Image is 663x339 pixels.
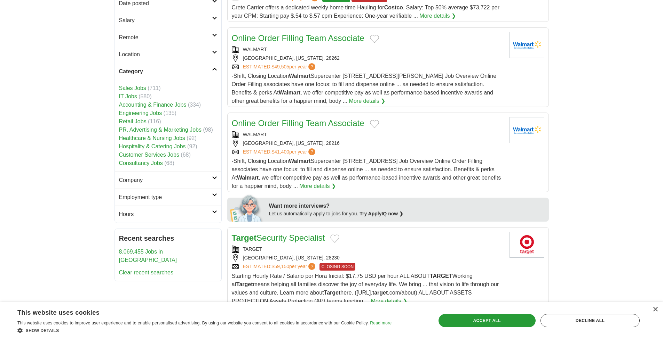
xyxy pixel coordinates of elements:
img: Target logo [510,232,544,258]
a: Employment type [115,189,221,206]
div: Want more interviews? [269,202,545,210]
div: Show details [17,327,392,334]
a: Hours [115,206,221,223]
strong: Target [324,290,341,296]
span: ? [308,148,315,155]
a: Healthcare & Nursing Jobs [119,135,185,141]
a: More details ❯ [419,12,456,20]
div: Close [653,307,658,312]
a: Try ApplyIQ now ❯ [360,211,403,216]
h2: Salary [119,16,212,25]
div: Let us automatically apply to jobs for you. [269,210,545,217]
span: This website uses cookies to improve user experience and to enable personalised advertising. By u... [17,321,369,325]
img: Walmart logo [510,117,544,143]
strong: Walmart [279,90,301,96]
span: CLOSING SOON [319,263,355,271]
span: $41,400 [271,149,289,155]
span: (580) [139,93,151,99]
a: Sales Jobs [119,85,146,91]
a: Read more, opens a new window [370,321,392,325]
span: (135) [164,110,176,116]
span: ? [308,263,315,270]
a: ESTIMATED:$59,150per year? [243,263,317,271]
strong: Target [236,281,253,287]
a: More details ❯ [371,297,408,305]
img: Walmart logo [510,32,544,58]
div: Accept all [439,314,536,327]
span: Crete Carrier offers a dedicated weekly home time Hauling for . Salary: Top 50% average $73,722 p... [232,5,500,19]
a: Clear recent searches [119,270,174,275]
strong: Costco [384,5,403,10]
h2: Category [119,67,212,76]
a: Customer Services Jobs [119,152,179,158]
h2: Employment type [119,193,212,201]
span: (116) [148,118,161,124]
div: [GEOGRAPHIC_DATA], [US_STATE], 28230 [232,254,504,262]
span: -Shift, Closing Location Supercenter [STREET_ADDRESS][PERSON_NAME] Job Overview Online Order Fill... [232,73,497,104]
span: (334) [188,102,201,108]
a: PR, Advertising & Marketing Jobs [119,127,202,133]
strong: Walmart [289,73,311,79]
h2: Remote [119,33,212,42]
span: ? [308,63,315,70]
a: Location [115,46,221,63]
button: Add to favorite jobs [330,234,339,243]
a: Retail Jobs [119,118,147,124]
a: Online Order Filling Team Associate [232,118,364,128]
a: Company [115,172,221,189]
a: IT Jobs [119,93,137,99]
span: -Shift, Closing Location Supercenter [STREET_ADDRESS] Job Overview Online Order Filling associate... [232,158,501,189]
button: Add to favorite jobs [370,120,379,128]
button: Add to favorite jobs [370,35,379,43]
h2: Hours [119,210,212,218]
a: Category [115,63,221,80]
span: (68) [164,160,174,166]
strong: Walmart [237,175,259,181]
span: (98) [203,127,213,133]
div: [GEOGRAPHIC_DATA], [US_STATE], 28216 [232,140,504,147]
h2: Recent searches [119,233,217,243]
span: (711) [148,85,160,91]
strong: Target [232,233,257,242]
span: Show details [26,328,59,333]
span: (68) [181,152,190,158]
a: WALMART [243,47,267,52]
a: More details ❯ [349,97,386,105]
a: Hospitality & Catering Jobs [119,143,186,149]
a: WALMART [243,132,267,137]
div: [GEOGRAPHIC_DATA], [US_STATE], 28262 [232,55,504,62]
div: This website uses cookies [17,306,374,317]
h2: Company [119,176,212,184]
a: TARGET [243,246,262,252]
a: Engineering Jobs [119,110,162,116]
a: ESTIMATED:$49,505per year? [243,63,317,71]
span: Starting Hourly Rate / Salario por Hora Inicial: $17.75 USD per hour ALL ABOUT Working at means h... [232,273,499,304]
a: Accounting & Finance Jobs [119,102,187,108]
a: Consultancy Jobs [119,160,163,166]
strong: TARGET [430,273,452,279]
span: (92) [187,135,196,141]
a: TargetSecurity Specialist [232,233,325,242]
a: Salary [115,12,221,29]
span: $59,150 [271,264,289,269]
strong: target [372,290,388,296]
h2: Location [119,50,212,59]
strong: Walmart [289,158,311,164]
img: apply-iq-scientist.png [230,194,264,222]
a: Online Order Filling Team Associate [232,33,364,43]
span: $49,505 [271,64,289,69]
span: (92) [187,143,197,149]
div: Decline all [540,314,640,327]
a: 8,069,455 Jobs in [GEOGRAPHIC_DATA] [119,249,177,263]
a: Remote [115,29,221,46]
a: ESTIMATED:$41,400per year? [243,148,317,156]
a: More details ❯ [299,182,336,190]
